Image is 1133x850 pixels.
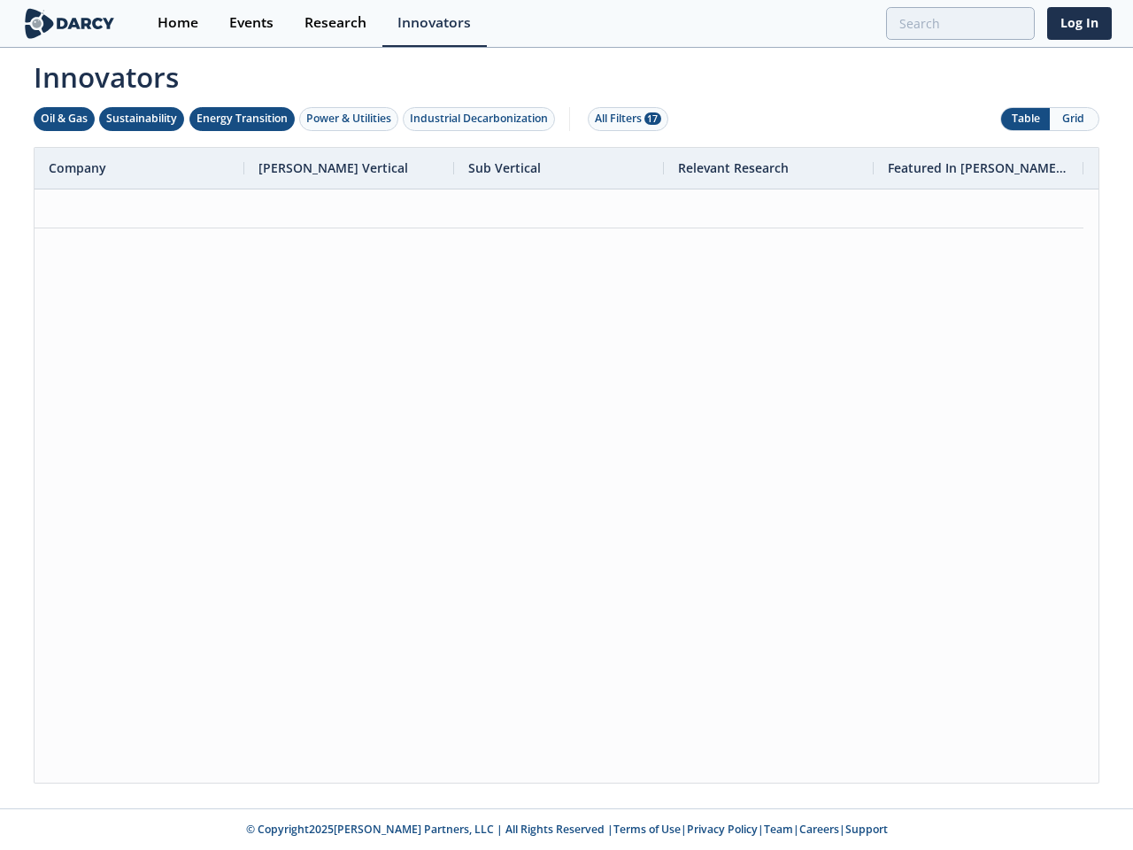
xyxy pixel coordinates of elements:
[397,16,471,30] div: Innovators
[764,822,793,837] a: Team
[25,822,1108,838] p: © Copyright 2025 [PERSON_NAME] Partners, LLC | All Rights Reserved | | | | |
[410,111,548,127] div: Industrial Decarbonization
[888,159,1069,176] span: Featured In [PERSON_NAME] Live
[886,7,1035,40] input: Advanced Search
[34,107,95,131] button: Oil & Gas
[799,822,839,837] a: Careers
[189,107,295,131] button: Energy Transition
[304,16,366,30] div: Research
[197,111,288,127] div: Energy Transition
[644,112,661,125] span: 17
[258,159,408,176] span: [PERSON_NAME] Vertical
[158,16,198,30] div: Home
[403,107,555,131] button: Industrial Decarbonization
[41,111,88,127] div: Oil & Gas
[229,16,274,30] div: Events
[21,8,118,39] img: logo-wide.svg
[99,107,184,131] button: Sustainability
[106,111,177,127] div: Sustainability
[595,111,661,127] div: All Filters
[299,107,398,131] button: Power & Utilities
[687,822,758,837] a: Privacy Policy
[468,159,541,176] span: Sub Vertical
[1047,7,1112,40] a: Log In
[306,111,391,127] div: Power & Utilities
[21,50,1112,97] span: Innovators
[588,107,668,131] button: All Filters 17
[1001,108,1050,130] button: Table
[49,159,106,176] span: Company
[613,822,681,837] a: Terms of Use
[678,159,789,176] span: Relevant Research
[845,822,888,837] a: Support
[1050,108,1098,130] button: Grid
